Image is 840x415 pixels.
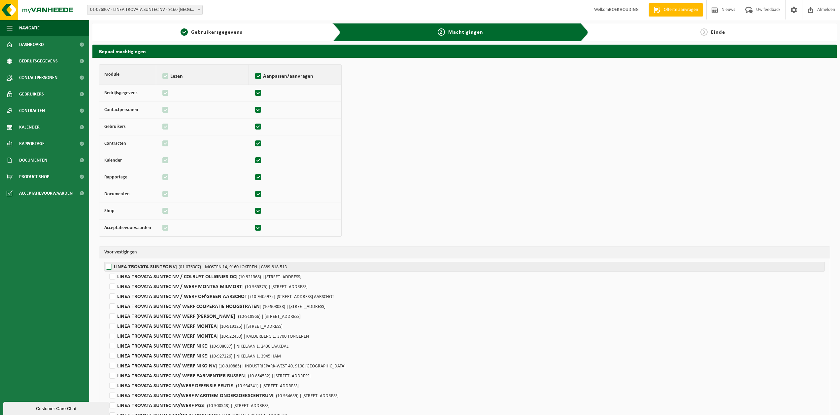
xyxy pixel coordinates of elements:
span: | (10-934639) | [STREET_ADDRESS] [273,394,339,398]
span: | (10-854532) | [STREET_ADDRESS] [245,374,311,379]
span: Gebruikers [19,86,44,102]
span: Navigatie [19,20,40,36]
strong: Acceptatievoorwaarden [104,225,151,230]
th: Voor vestigingen [99,247,830,258]
span: | (10-918966) | [STREET_ADDRESS] [235,314,301,319]
label: LINEA TROVATA SUNTEC NV/WERF PGS [108,400,349,410]
span: Bedrijfsgegevens [19,53,58,69]
span: | (10-934341) | [STREET_ADDRESS] [233,384,299,389]
span: | (10-908037) | NIKELAAN 1, 2430 LAAKDAL [207,344,288,349]
strong: Shop [104,208,115,213]
label: LINEA TROVATA SUNTEC NV / WERF OH'GREEN AARSCHOT [108,291,349,301]
span: Product Shop [19,169,49,185]
label: LINEA TROVATA SUNTEC NV/ WERF NIKE [108,351,349,361]
label: LINEA TROVATA SUNTEC NV/ WERF MONTEA [108,321,349,331]
label: Aanpassen/aanvragen [254,71,336,81]
th: Module [99,65,156,85]
span: 01-076307 - LINEA TROVATA SUNTEC NV - 9160 LOKEREN, MOSTEN 14 [87,5,203,15]
strong: Gebruikers [104,124,126,129]
span: | (10-940597) | [STREET_ADDRESS] AARSCHOT [247,294,334,299]
span: | (10-935375) | [STREET_ADDRESS] [242,284,308,289]
span: Machtigingen [448,30,483,35]
strong: Documenten [104,192,130,197]
span: Dashboard [19,36,44,53]
span: | (10-900543) | [STREET_ADDRESS] [204,403,270,408]
span: Contactpersonen [19,69,57,86]
label: LINEA TROVATA SUNTEC NV / COLRUYT OLLIGNIES DC [108,272,349,282]
span: 1 [181,28,188,36]
span: | (10-910885) | INDUSTRIEPARK-WEST 40, 9100 [GEOGRAPHIC_DATA] [216,364,346,369]
iframe: chat widget [3,400,110,415]
span: 01-076307 - LINEA TROVATA SUNTEC NV - 9160 LOKEREN, MOSTEN 14 [87,5,202,15]
strong: Contracten [104,141,126,146]
label: LINEA TROVATA SUNTEC NV/ WERF PARMENTIER BUSSEN [108,371,349,381]
h2: Bepaal machtigingen [92,45,837,57]
strong: Contactpersonen [104,107,138,112]
label: LINEA TROVATA SUNTEC NV/ WERF COOPERATIE HOOGSTRATEN [108,301,349,311]
label: LINEA TROVATA SUNTEC NV / WERF MONTEA MILMORT [108,282,349,291]
span: Rapportage [19,135,45,152]
span: Kalender [19,119,40,135]
label: LINEA TROVATA SUNTEC NV/WERF MARITIEM ONDERZOEKSCENTRUM [108,391,349,400]
span: | (10-922450) | KALDERBERG 1, 3700 TONGEREN [217,334,309,339]
label: LINEA TROVATA SUNTEC NV/ WERF MONTEA [108,331,349,341]
label: LINEA TROVATA SUNTEC NV/ WERF NIKO NV [108,361,349,371]
a: 1Gebruikersgegevens [96,28,327,36]
span: | (01-076307) | MOSTEN 14, 9160 LOKEREN | 0889.818.513 [176,265,287,270]
span: Documenten [19,152,47,169]
a: Offerte aanvragen [649,3,703,17]
label: LINEA TROVATA SUNTEC NV/ WERF [PERSON_NAME] [108,311,349,321]
strong: Rapportage [104,175,127,180]
label: LINEA TROVATA SUNTEC NV/WERF DEFENSIE PEUTIE [108,381,349,391]
span: Einde [711,30,725,35]
span: | (10-919125) | [STREET_ADDRESS] [217,324,283,329]
label: LINEA TROVATA SUNTEC NV [104,262,825,272]
span: Contracten [19,102,45,119]
span: 2 [438,28,445,36]
strong: BOEKHOUDING [609,7,639,12]
strong: Kalender [104,158,122,163]
span: Acceptatievoorwaarden [19,185,73,202]
span: | (10-921368) | [STREET_ADDRESS] [236,275,301,280]
span: 3 [700,28,708,36]
label: Lezen [161,71,244,81]
strong: Bedrijfsgegevens [104,91,138,95]
span: Offerte aanvragen [662,7,700,13]
label: LINEA TROVATA SUNTEC NV/ WERF NIKE [108,341,349,351]
span: | (10-927226) | NIKELAAN 1, 3945 HAM [207,354,281,359]
span: | (10-908038) | [STREET_ADDRESS] [260,304,325,309]
span: Gebruikersgegevens [191,30,242,35]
